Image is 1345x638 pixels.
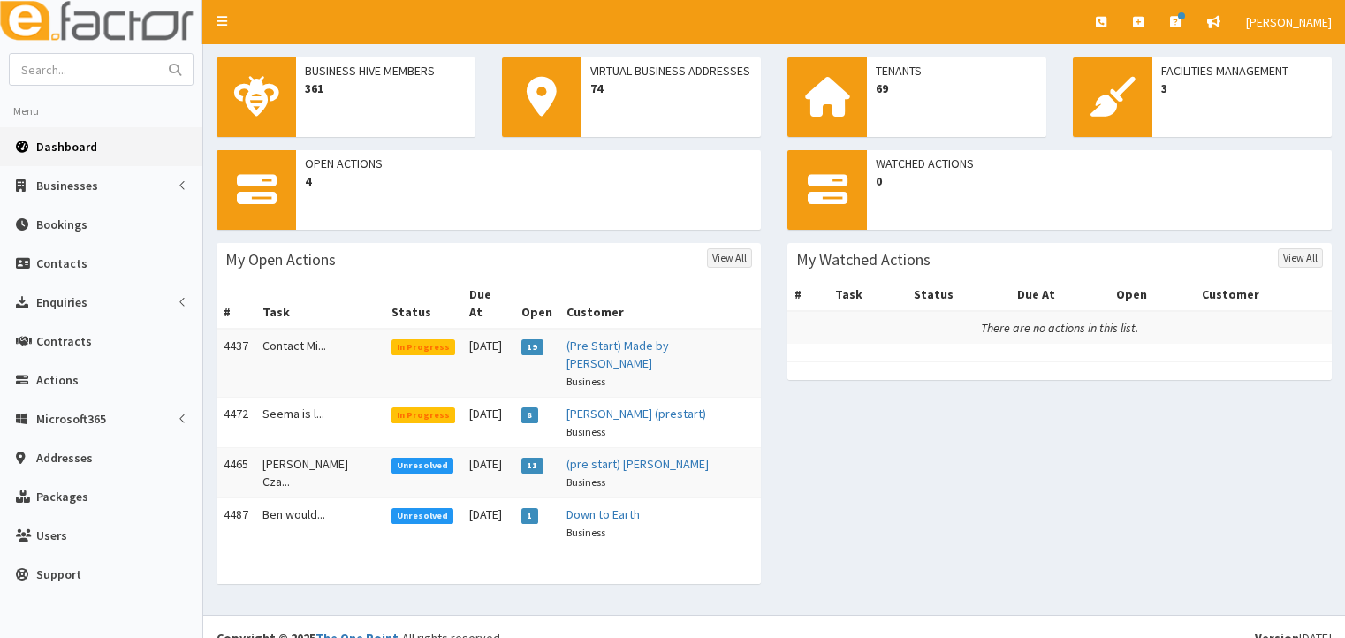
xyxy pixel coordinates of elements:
th: Task [255,278,384,329]
span: Enquiries [36,294,87,310]
th: Open [1109,278,1195,311]
span: 1 [521,508,538,524]
span: Unresolved [391,508,454,524]
span: 19 [521,339,543,355]
a: View All [1278,248,1323,268]
span: Facilities Management [1161,62,1323,80]
td: Seema is l... [255,398,384,448]
td: Contact Mi... [255,329,384,398]
th: Status [907,278,1009,311]
td: [DATE] [462,498,514,549]
span: Business Hive Members [305,62,467,80]
a: [PERSON_NAME] (prestart) [566,406,706,422]
span: 11 [521,458,543,474]
th: Status [384,278,463,329]
span: Businesses [36,178,98,194]
span: In Progress [391,407,456,423]
h3: My Open Actions [225,252,336,268]
td: 4465 [217,448,255,498]
td: [PERSON_NAME] Cza... [255,448,384,498]
i: There are no actions in this list. [981,320,1138,336]
h3: My Watched Actions [796,252,931,268]
td: Ben would... [255,498,384,549]
span: Packages [36,489,88,505]
span: Open Actions [305,155,752,172]
span: Unresolved [391,458,454,474]
span: Actions [36,372,79,388]
small: Business [566,425,605,438]
span: Virtual Business Addresses [590,62,752,80]
span: Tenants [876,62,1037,80]
span: Dashboard [36,139,97,155]
th: # [217,278,255,329]
th: Open [514,278,559,329]
span: 3 [1161,80,1323,97]
td: [DATE] [462,398,514,448]
th: Customer [1195,278,1332,311]
span: 8 [521,407,538,423]
span: Support [36,566,81,582]
span: 69 [876,80,1037,97]
td: [DATE] [462,329,514,398]
span: In Progress [391,339,456,355]
td: 4487 [217,498,255,549]
span: 361 [305,80,467,97]
span: 0 [876,172,1323,190]
span: Users [36,528,67,543]
th: Task [828,278,908,311]
span: Bookings [36,216,87,232]
td: [DATE] [462,448,514,498]
span: Addresses [36,450,93,466]
th: Due At [1010,278,1110,311]
th: Due At [462,278,514,329]
span: 74 [590,80,752,97]
small: Business [566,475,605,489]
span: Contacts [36,255,87,271]
small: Business [566,526,605,539]
td: 4437 [217,329,255,398]
th: # [787,278,828,311]
th: Customer [559,278,761,329]
td: 4472 [217,398,255,448]
a: (Pre Start) Made by [PERSON_NAME] [566,338,669,371]
small: Business [566,375,605,388]
span: [PERSON_NAME] [1246,14,1332,30]
span: Contracts [36,333,92,349]
a: (pre start) [PERSON_NAME] [566,456,709,472]
a: Down to Earth [566,506,640,522]
input: Search... [10,54,158,85]
span: Watched Actions [876,155,1323,172]
a: View All [707,248,752,268]
span: Microsoft365 [36,411,106,427]
span: 4 [305,172,752,190]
